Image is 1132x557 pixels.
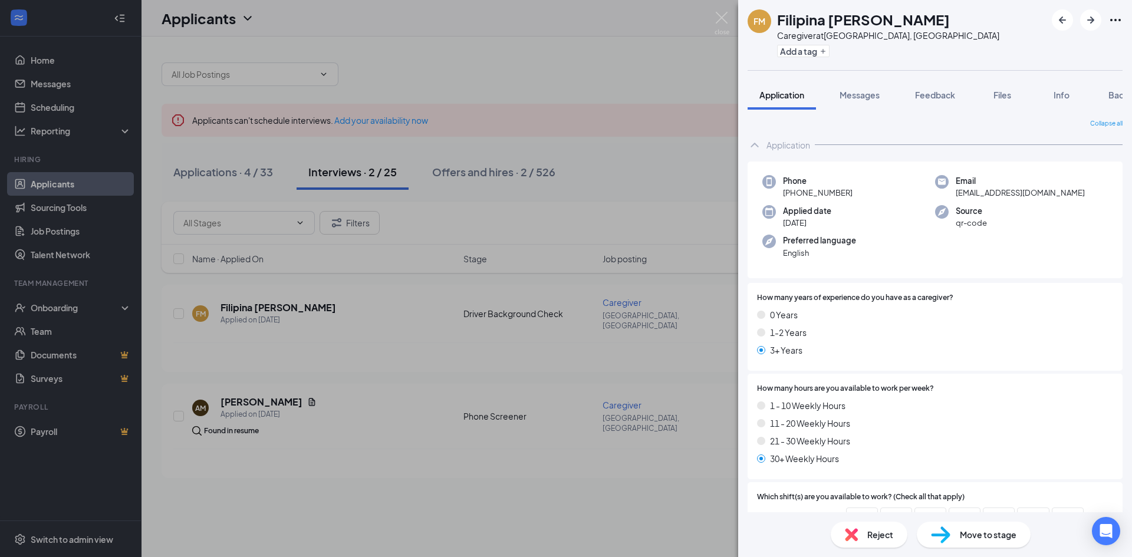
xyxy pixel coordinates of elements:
[1080,9,1101,31] button: ArrowRight
[1090,119,1123,128] span: Collapse all
[783,205,831,217] span: Applied date
[753,15,765,27] div: FM
[770,434,850,447] span: 21 - 30 Weekly Hours
[757,383,934,394] span: How many hours are you available to work per week?
[770,344,802,357] span: 3+ Years
[770,399,845,412] span: 1 - 10 Weekly Hours
[783,217,831,229] span: [DATE]
[748,138,762,152] svg: ChevronUp
[770,452,839,465] span: 30+ Weekly Hours
[777,9,950,29] h1: Filipina [PERSON_NAME]
[783,187,853,199] span: [PHONE_NUMBER]
[783,247,856,259] span: English
[1054,90,1070,100] span: Info
[956,175,1085,187] span: Email
[993,90,1011,100] span: Files
[770,326,807,339] span: 1-2 Years
[1055,13,1070,27] svg: ArrowLeftNew
[777,45,830,57] button: PlusAdd a tag
[766,139,810,151] div: Application
[956,217,987,229] span: qr-code
[757,492,965,503] span: Which shift(s) are you available to work? (Check all that apply)
[956,205,987,217] span: Source
[783,175,853,187] span: Phone
[757,292,953,304] span: How many years of experience do you have as a caregiver?
[867,528,893,541] span: Reject
[770,417,850,430] span: 11 - 20 Weekly Hours
[915,90,955,100] span: Feedback
[956,187,1085,199] span: [EMAIL_ADDRESS][DOMAIN_NAME]
[1084,13,1098,27] svg: ArrowRight
[820,48,827,55] svg: Plus
[783,235,856,246] span: Preferred language
[840,90,880,100] span: Messages
[960,528,1016,541] span: Move to stage
[770,308,798,321] span: 0 Years
[1092,517,1120,545] div: Open Intercom Messenger
[759,90,804,100] span: Application
[1108,13,1123,27] svg: Ellipses
[1052,9,1073,31] button: ArrowLeftNew
[777,29,999,41] div: Caregiver at [GEOGRAPHIC_DATA], [GEOGRAPHIC_DATA]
